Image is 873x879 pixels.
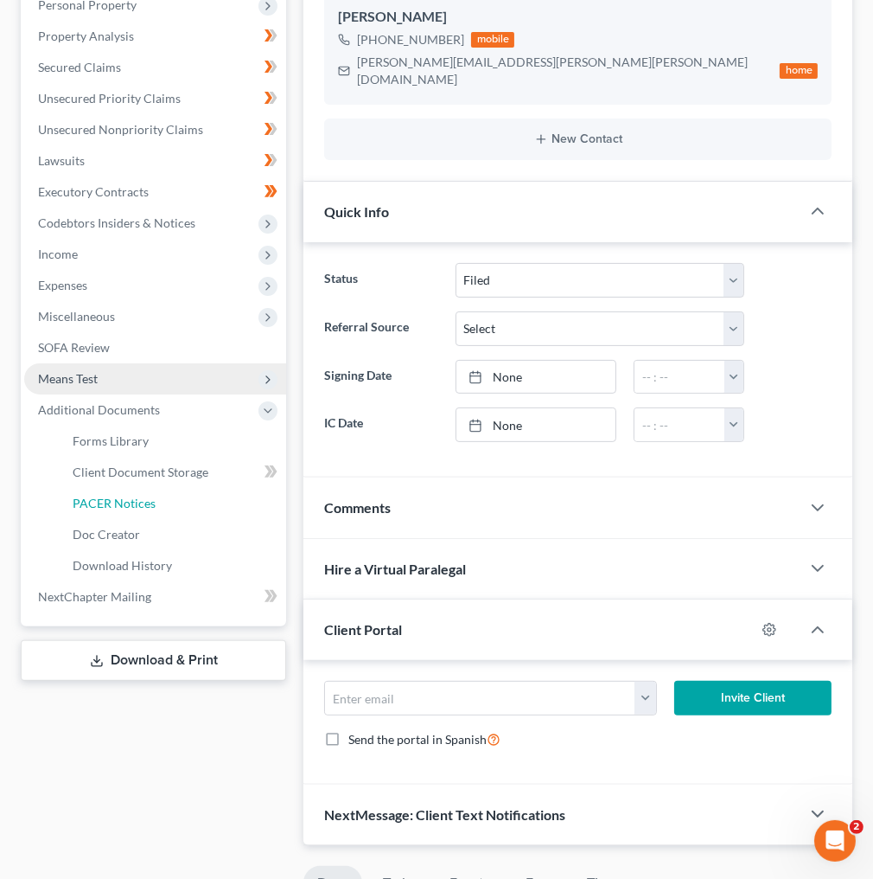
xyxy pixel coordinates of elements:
[325,682,635,715] input: Enter email
[38,247,78,261] span: Income
[850,820,863,834] span: 2
[73,496,156,510] span: PACER Notices
[24,332,286,363] a: SOFA Review
[73,558,172,573] span: Download History
[357,54,773,88] div: [PERSON_NAME][EMAIL_ADDRESS][PERSON_NAME][PERSON_NAME][DOMAIN_NAME]
[324,806,565,823] span: NextMessage: Client Text Notifications
[24,145,286,176] a: Lawsuits
[324,499,391,516] span: Comments
[38,340,110,355] span: SOFA Review
[38,278,87,292] span: Expenses
[24,176,286,208] a: Executory Contracts
[38,60,121,74] span: Secured Claims
[38,309,115,324] span: Miscellaneous
[38,589,151,604] span: NextChapter Mailing
[471,32,514,48] div: mobile
[814,820,856,862] iframe: Intercom live chat
[73,465,208,479] span: Client Document Storage
[674,681,832,715] button: Invite Client
[456,408,615,441] a: None
[357,31,464,48] div: [PHONE_NUMBER]
[338,132,818,146] button: New Contact
[38,215,195,230] span: Codebtors Insiders & Notices
[315,360,447,395] label: Signing Date
[59,426,286,457] a: Forms Library
[24,21,286,52] a: Property Analysis
[348,732,487,747] span: Send the portal in Spanish
[38,402,160,417] span: Additional Documents
[24,581,286,613] a: NextChapter Mailing
[24,83,286,114] a: Unsecured Priority Claims
[38,153,85,168] span: Lawsuits
[59,519,286,550] a: Doc Creator
[24,114,286,145] a: Unsecured Nonpriority Claims
[324,561,466,577] span: Hire a Virtual Paralegal
[315,311,447,346] label: Referral Source
[73,527,140,542] span: Doc Creator
[324,621,402,638] span: Client Portal
[38,184,149,199] span: Executory Contracts
[634,361,724,394] input: -- : --
[315,407,447,442] label: IC Date
[59,457,286,488] a: Client Document Storage
[780,63,818,79] div: home
[315,263,447,298] label: Status
[456,361,615,394] a: None
[38,371,98,386] span: Means Test
[38,122,203,137] span: Unsecured Nonpriority Claims
[338,7,818,28] div: [PERSON_NAME]
[59,550,286,581] a: Download History
[324,203,389,220] span: Quick Info
[73,433,149,448] span: Forms Library
[59,488,286,519] a: PACER Notices
[38,29,134,43] span: Property Analysis
[634,408,724,441] input: -- : --
[38,91,181,106] span: Unsecured Priority Claims
[21,640,286,681] a: Download & Print
[24,52,286,83] a: Secured Claims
